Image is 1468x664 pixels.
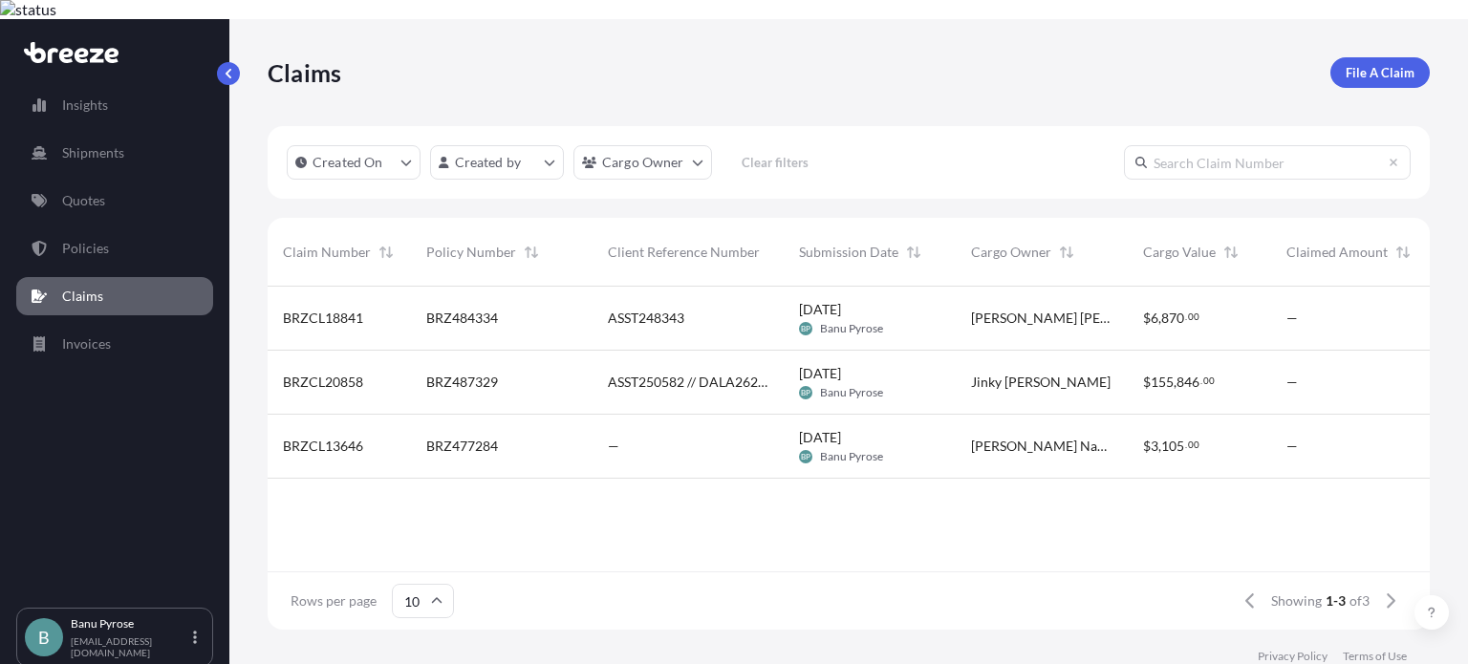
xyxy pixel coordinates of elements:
button: Sort [1220,241,1242,264]
a: Terms of Use [1343,649,1407,664]
input: Search Claim Number [1124,145,1411,180]
span: 00 [1188,313,1199,320]
a: Insights [16,86,213,124]
span: Banu Pyrose [820,385,883,400]
span: [PERSON_NAME] [PERSON_NAME] [971,309,1112,328]
span: $ [1143,311,1151,325]
span: BP [801,383,810,402]
a: Claims [16,277,213,315]
span: . [1200,377,1202,384]
p: Shipments [62,143,124,162]
span: . [1185,441,1187,448]
span: $ [1143,375,1151,389]
span: 105 [1161,439,1184,453]
span: Cargo Value [1143,243,1216,262]
p: Cargo Owner [602,153,684,172]
span: Banu Pyrose [820,449,883,464]
a: Quotes [16,182,213,220]
span: BRZCL20858 [283,373,363,392]
a: Shipments [16,134,213,172]
p: Policies [62,239,109,258]
span: Client Reference Number [608,243,760,262]
a: Invoices [16,325,213,363]
button: createdBy Filter options [430,145,564,180]
span: Submission Date [799,243,898,262]
span: — [608,437,619,456]
button: Sort [764,241,787,264]
span: — [1286,373,1298,392]
span: , [1174,375,1177,389]
span: Cargo Owner [971,243,1051,262]
span: BP [801,319,810,338]
span: Claim Number [283,243,371,262]
span: BRZCL18841 [283,309,363,328]
a: Policies [16,229,213,268]
span: Claimed Amount [1286,243,1388,262]
span: 870 [1161,311,1184,325]
span: B [38,628,50,647]
p: Quotes [62,191,105,210]
span: Showing [1271,591,1322,610]
span: BRZ477284 [426,437,498,456]
button: createdOn Filter options [287,145,421,180]
a: File A Claim [1330,57,1430,88]
p: Created On [313,153,383,172]
button: Sort [1392,241,1414,264]
span: 00 [1188,441,1199,448]
a: Privacy Policy [1258,649,1328,664]
button: Sort [520,241,543,264]
span: BP [801,447,810,466]
span: 6 [1151,311,1158,325]
span: Jinky [PERSON_NAME] [971,373,1111,392]
p: Insights [62,96,108,115]
span: Policy Number [426,243,516,262]
span: Banu Pyrose [820,321,883,336]
span: Rows per page [291,591,377,610]
span: ASST250582 // DALA26252100 [608,373,768,392]
span: 3 [1151,439,1158,453]
span: $ [1143,439,1151,453]
button: Clear filters [722,147,829,178]
span: BRZ484334 [426,309,498,328]
p: Banu Pyrose [71,616,189,632]
span: 846 [1177,375,1199,389]
button: Sort [902,241,925,264]
span: BRZCL13646 [283,437,363,456]
span: 00 [1203,377,1215,384]
p: Created by [455,153,522,172]
span: , [1158,311,1161,325]
p: [EMAIL_ADDRESS][DOMAIN_NAME] [71,635,189,658]
span: — [1286,437,1298,456]
span: , [1158,439,1161,453]
span: 1-3 [1326,591,1346,610]
span: [DATE] [799,300,841,319]
span: [PERSON_NAME] Naga [PERSON_NAME] [971,437,1112,456]
p: Claims [62,287,103,306]
span: ASST248343 [608,309,684,328]
p: Clear filters [742,153,809,172]
span: [DATE] [799,364,841,383]
span: — [1286,309,1298,328]
button: cargoOwner Filter options [573,145,712,180]
p: Invoices [62,334,111,353]
span: 155 [1151,375,1174,389]
span: . [1185,313,1187,320]
span: BRZ487329 [426,373,498,392]
p: File A Claim [1346,63,1414,82]
p: Claims [268,57,341,88]
button: Sort [375,241,398,264]
span: of 3 [1349,591,1370,610]
button: Sort [1055,241,1078,264]
span: [DATE] [799,428,841,447]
